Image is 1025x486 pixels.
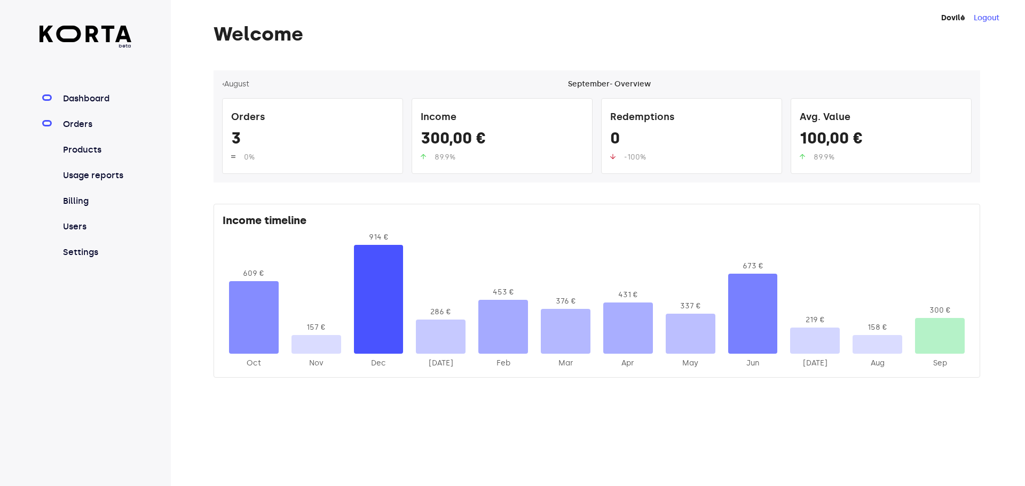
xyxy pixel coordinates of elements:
[223,213,971,232] div: Income timeline
[416,307,466,317] div: 286 €
[800,129,963,152] div: 100,00 €
[421,107,584,129] div: Income
[291,358,341,369] div: 2024-Nov
[541,296,590,307] div: 376 €
[222,79,249,90] button: ‹August
[915,358,965,369] div: 2025-Sep
[603,358,653,369] div: 2025-Apr
[568,79,651,90] div: September - Overview
[915,305,965,316] div: 300 €
[814,153,834,162] span: 89.9%
[231,154,235,160] img: up
[790,358,840,369] div: 2025-Jul
[800,107,963,129] div: Avg. Value
[541,358,590,369] div: 2025-Mar
[291,322,341,333] div: 157 €
[421,129,584,152] div: 300,00 €
[61,118,132,131] a: Orders
[853,322,902,333] div: 158 €
[666,301,715,312] div: 337 €
[435,153,455,162] span: 89.9%
[421,154,426,160] img: up
[800,154,805,160] img: up
[941,13,965,22] strong: Dovilė
[61,92,132,105] a: Dashboard
[40,26,132,50] a: beta
[354,232,404,243] div: 914 €
[478,358,528,369] div: 2025-Feb
[244,153,255,162] span: 0%
[974,13,999,23] button: Logout
[354,358,404,369] div: 2024-Dec
[610,107,773,129] div: Redemptions
[624,153,646,162] span: -100%
[728,261,778,272] div: 673 €
[728,358,778,369] div: 2025-Jun
[603,290,653,300] div: 431 €
[61,220,132,233] a: Users
[610,154,616,160] img: up
[478,287,528,298] div: 453 €
[61,169,132,182] a: Usage reports
[40,26,132,42] img: Korta
[231,107,394,129] div: Orders
[40,42,132,50] span: beta
[214,23,980,45] h1: Welcome
[231,129,394,152] div: 3
[61,144,132,156] a: Products
[61,195,132,208] a: Billing
[229,268,279,279] div: 609 €
[790,315,840,325] div: 219 €
[853,358,902,369] div: 2025-Aug
[610,129,773,152] div: 0
[61,246,132,259] a: Settings
[666,358,715,369] div: 2025-May
[229,358,279,369] div: 2024-Oct
[416,358,466,369] div: 2025-Jan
